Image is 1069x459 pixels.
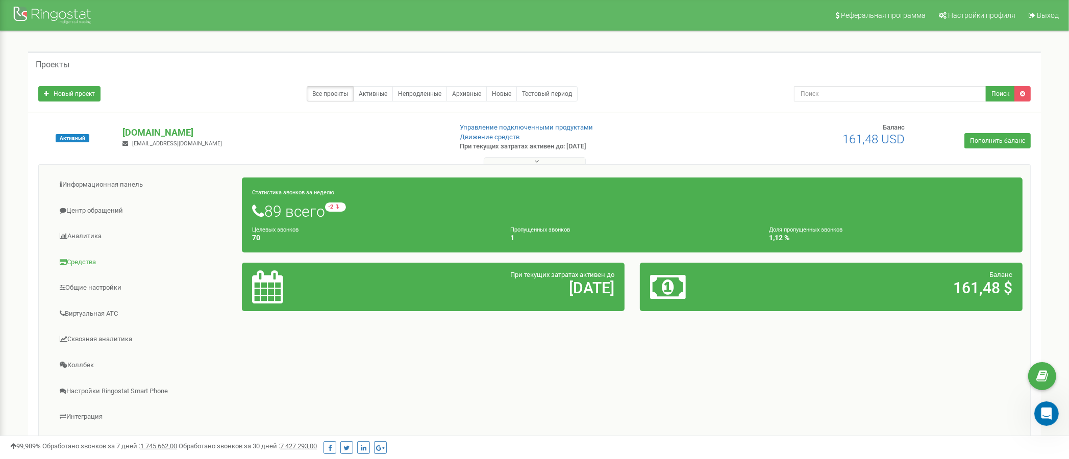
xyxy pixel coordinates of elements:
a: Общие настройки [46,275,242,300]
h4: 70 [252,234,495,242]
a: Тестовый период [516,86,578,101]
span: Выход [1037,11,1059,19]
img: Profile image for Karine [29,6,45,22]
span: 99,989% [10,442,41,450]
a: Виртуальная АТС [46,301,242,326]
span: [EMAIL_ADDRESS][DOMAIN_NAME] [132,140,222,147]
span: Активный [56,134,89,142]
a: Аналитика [46,224,242,249]
button: Start recording [65,334,73,342]
span: Баланс [883,123,905,131]
u: 7 427 293,00 [280,442,317,450]
small: Пропущенных звонков [510,226,570,233]
a: Информационная панель [46,172,242,197]
small: Доля пропущенных звонков [769,226,842,233]
div: Ви перебували незвично довго на нашому сайті. Скажіть, ви ще тут? 🙄 [16,97,159,127]
p: При текущих затратах активен до: [DATE] [460,142,697,151]
iframe: Intercom live chat [1034,401,1059,426]
div: Ви перебували незвично довго на нашому сайті.Скажіть, ви ще тут? 🙄Karine • 26 хв. тому [8,91,167,215]
a: Сквозная аналитика [46,327,242,352]
a: Настройки Ringostat Smart Phone [46,379,242,404]
a: Средства [46,250,242,275]
div: Karine • 26 хв. тому [16,217,81,223]
div: Закрити [179,4,197,22]
span: Реферальная программа [841,11,926,19]
small: Статистика звонков за неделю [252,189,334,196]
input: Поиск [794,86,986,101]
h2: 161,48 $ [776,279,1012,296]
a: Управление подключенными продуктами [460,123,593,131]
a: Все проекты [307,86,354,101]
h2: [DATE] [378,279,614,296]
a: Новый проект [38,86,101,101]
button: Надіслати повідомлення… [175,330,191,346]
a: Непродленные [392,86,447,101]
a: Пополнить баланс [964,133,1031,148]
a: Движение средств [460,133,519,141]
p: У мережі більше 1 тиж. тому [49,13,151,23]
button: Головна [160,4,179,23]
small: -2 [325,202,346,212]
a: Центр обращений [46,198,242,223]
span: Обработано звонков за 7 дней : [42,442,177,450]
a: Интеграция [46,404,242,429]
button: Поиск [986,86,1015,101]
a: Коллбек [46,353,242,378]
h1: Karine [49,5,76,13]
h4: 1,12 % [769,234,1012,242]
span: Обработано звонков за 30 дней : [179,442,317,450]
span: Настройки профиля [948,11,1015,19]
span: Баланс [989,271,1012,278]
span: 161,48 USD [842,132,905,146]
button: Вибір емодзі [16,334,24,342]
u: 1 745 662,00 [140,442,177,450]
a: Mini CRM [46,430,242,455]
textarea: Повідомлення... [9,313,195,330]
button: go back [7,4,26,23]
a: Активные [353,86,393,101]
p: [DOMAIN_NAME] [122,126,443,139]
h5: Проекты [36,60,69,69]
a: Архивные [446,86,487,101]
h4: 1 [510,234,754,242]
button: вибір GIF-файлів [32,334,40,342]
small: Целевых звонков [252,226,299,233]
h1: 89 всего [252,202,1012,220]
a: Новые [486,86,517,101]
div: Karine каже… [8,91,196,238]
button: Завантажити вкладений файл [48,334,57,342]
span: При текущих затратах активен до [510,271,614,278]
